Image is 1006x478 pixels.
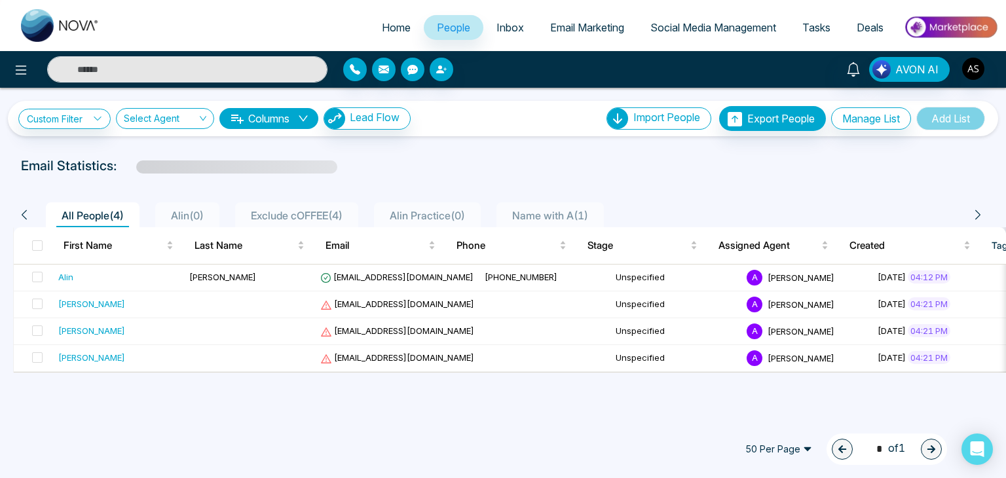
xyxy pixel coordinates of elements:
span: A [747,323,762,339]
span: Social Media Management [650,21,776,34]
span: Alin ( 0 ) [166,209,209,222]
span: of 1 [868,440,905,458]
span: [EMAIL_ADDRESS][DOMAIN_NAME] [320,272,474,282]
span: Assigned Agent [718,238,819,253]
td: Unspecified [610,291,741,318]
span: Created [849,238,961,253]
img: Nova CRM Logo [21,9,100,42]
a: Email Marketing [537,15,637,40]
span: [PERSON_NAME] [768,299,834,309]
span: A [747,297,762,312]
button: Columnsdown [219,108,318,129]
button: Manage List [831,107,911,130]
span: [PERSON_NAME] [768,352,834,363]
span: [DATE] [878,325,906,336]
div: [PERSON_NAME] [58,297,125,310]
span: Alin Practice ( 0 ) [384,209,470,222]
th: Last Name [184,227,315,264]
img: Lead Flow [872,60,891,79]
div: [PERSON_NAME] [58,351,125,364]
span: [EMAIL_ADDRESS][DOMAIN_NAME] [320,299,474,309]
td: Unspecified [610,265,741,291]
span: Home [382,21,411,34]
span: Email Marketing [550,21,624,34]
span: First Name [64,238,164,253]
span: [PERSON_NAME] [189,272,256,282]
span: [DATE] [878,352,906,363]
span: 50 Per Page [736,439,821,460]
span: down [298,113,308,124]
span: [EMAIL_ADDRESS][DOMAIN_NAME] [320,325,474,336]
span: Stage [587,238,688,253]
div: Alin [58,270,73,284]
span: [PHONE_NUMBER] [485,272,557,282]
th: Created [839,227,981,264]
span: Lead Flow [350,111,400,124]
a: Lead FlowLead Flow [318,107,411,130]
span: Name with A ( 1 ) [507,209,593,222]
th: Stage [577,227,708,264]
span: Phone [456,238,557,253]
span: Inbox [496,21,524,34]
th: First Name [53,227,184,264]
span: [EMAIL_ADDRESS][DOMAIN_NAME] [320,352,474,363]
span: 04:12 PM [908,270,950,284]
a: Home [369,15,424,40]
span: Import People [633,111,700,124]
span: People [437,21,470,34]
a: Tasks [789,15,844,40]
span: [DATE] [878,272,906,282]
span: [PERSON_NAME] [768,325,834,336]
span: All People ( 4 ) [56,209,129,222]
span: Last Name [195,238,295,253]
a: Deals [844,15,897,40]
a: People [424,15,483,40]
button: Export People [719,106,826,131]
div: Open Intercom Messenger [961,433,993,465]
th: Phone [446,227,577,264]
img: Lead Flow [324,108,345,129]
a: Social Media Management [637,15,789,40]
span: [PERSON_NAME] [768,272,834,282]
p: Email Statistics: [21,156,117,175]
span: Deals [857,21,884,34]
span: Exclude cOFFEE ( 4 ) [246,209,348,222]
span: [DATE] [878,299,906,309]
a: Inbox [483,15,537,40]
span: Email [326,238,426,253]
span: A [747,270,762,285]
span: 04:21 PM [908,324,950,337]
td: Unspecified [610,318,741,345]
th: Assigned Agent [708,227,839,264]
a: Custom Filter [18,109,111,129]
div: [PERSON_NAME] [58,324,125,337]
span: 04:21 PM [908,351,950,364]
img: Market-place.gif [903,12,998,42]
td: Unspecified [610,345,741,372]
span: 04:21 PM [908,297,950,310]
img: User Avatar [962,58,984,80]
button: Lead Flow [324,107,411,130]
button: AVON AI [869,57,950,82]
span: Tasks [802,21,830,34]
span: AVON AI [895,62,939,77]
span: Export People [747,112,815,125]
th: Email [315,227,446,264]
span: A [747,350,762,366]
